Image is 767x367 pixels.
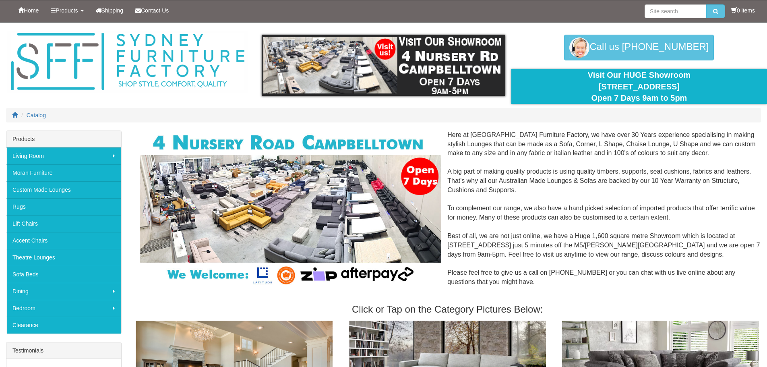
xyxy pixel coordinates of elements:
[6,164,121,181] a: Moran Furniture
[90,0,130,21] a: Shipping
[6,198,121,215] a: Rugs
[134,304,761,315] h3: Click or Tap on the Category Pictures Below:
[731,6,755,15] li: 0 items
[141,7,169,14] span: Contact Us
[6,181,121,198] a: Custom Made Lounges
[6,215,121,232] a: Lift Chairs
[6,283,121,300] a: Dining
[134,131,761,296] div: Here at [GEOGRAPHIC_DATA] Furniture Factory, we have over 30 Years experience specialising in mak...
[7,31,248,93] img: Sydney Furniture Factory
[6,266,121,283] a: Sofa Beds
[6,249,121,266] a: Theatre Lounges
[645,4,706,18] input: Site search
[24,7,39,14] span: Home
[27,112,46,118] a: Catalog
[45,0,89,21] a: Products
[56,7,78,14] span: Products
[129,0,175,21] a: Contact Us
[6,342,121,359] div: Testimonials
[101,7,124,14] span: Shipping
[6,317,121,334] a: Clearance
[12,0,45,21] a: Home
[6,131,121,147] div: Products
[6,147,121,164] a: Living Room
[262,35,505,96] img: showroom.gif
[517,69,761,104] div: Visit Our HUGE Showroom [STREET_ADDRESS] Open 7 Days 9am to 5pm
[140,131,441,287] img: Corner Modular Lounges
[6,232,121,249] a: Accent Chairs
[6,300,121,317] a: Bedroom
